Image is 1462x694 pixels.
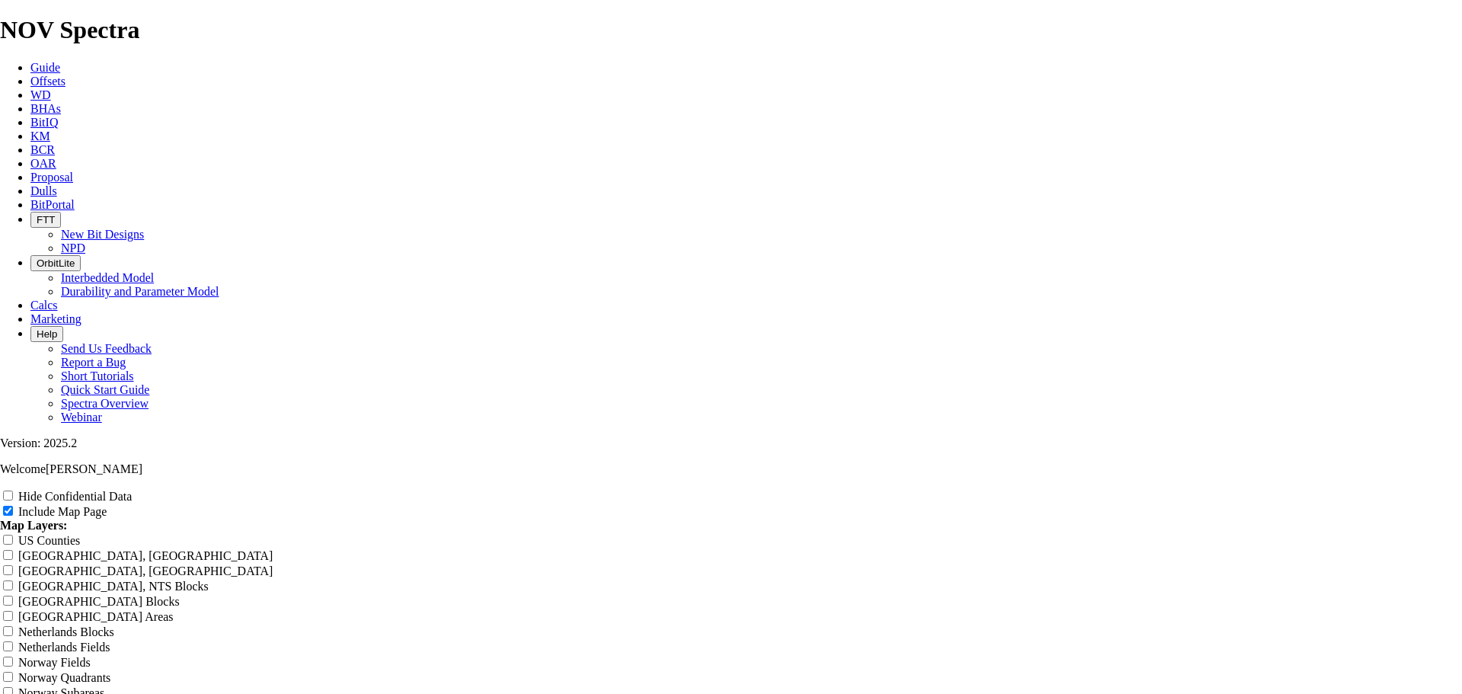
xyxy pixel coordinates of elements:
a: Webinar [61,411,102,424]
a: BitPortal [30,198,75,211]
label: [GEOGRAPHIC_DATA] Blocks [18,595,180,608]
a: BitIQ [30,116,58,129]
a: Calcs [30,299,58,312]
a: Proposal [30,171,73,184]
a: KM [30,130,50,142]
label: [GEOGRAPHIC_DATA], [GEOGRAPHIC_DATA] [18,549,273,562]
a: Guide [30,61,60,74]
a: Offsets [30,75,65,88]
a: Dulls [30,184,57,197]
a: OAR [30,157,56,170]
a: Report a Bug [61,356,126,369]
label: [GEOGRAPHIC_DATA], NTS Blocks [18,580,209,593]
label: Include Map Page [18,505,107,518]
label: Netherlands Fields [18,641,110,654]
span: OrbitLite [37,257,75,269]
button: FTT [30,212,61,228]
a: Durability and Parameter Model [61,285,219,298]
label: Hide Confidential Data [18,490,132,503]
a: WD [30,88,51,101]
a: Send Us Feedback [61,342,152,355]
a: BHAs [30,102,61,115]
label: Netherlands Blocks [18,625,114,638]
a: Quick Start Guide [61,383,149,396]
a: Short Tutorials [61,369,134,382]
label: US Counties [18,534,80,547]
label: Norway Quadrants [18,671,110,684]
label: [GEOGRAPHIC_DATA] Areas [18,610,174,623]
a: Marketing [30,312,81,325]
span: FTT [37,214,55,225]
label: Norway Fields [18,656,91,669]
a: New Bit Designs [61,228,144,241]
button: Help [30,326,63,342]
a: Interbedded Model [61,271,154,284]
a: BCR [30,143,55,156]
span: [PERSON_NAME] [46,462,142,475]
button: OrbitLite [30,255,81,271]
label: [GEOGRAPHIC_DATA], [GEOGRAPHIC_DATA] [18,564,273,577]
a: NPD [61,241,85,254]
a: Spectra Overview [61,397,148,410]
span: Help [37,328,57,340]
